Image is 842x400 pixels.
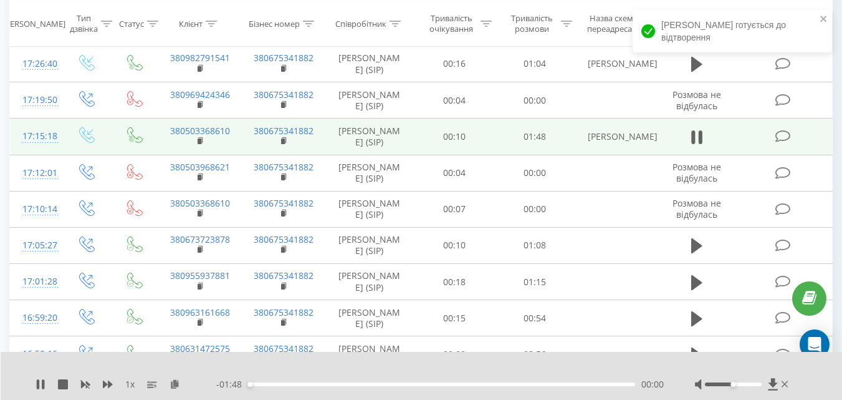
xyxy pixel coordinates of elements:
td: 01:15 [495,264,575,300]
a: 380675341882 [254,343,313,354]
div: 17:10:14 [22,197,49,222]
div: Accessibility label [730,382,735,387]
div: Тривалість розмови [506,13,558,34]
button: close [820,14,828,26]
td: 00:04 [414,155,495,191]
div: Open Intercom Messenger [800,329,830,359]
span: 1 x [125,378,135,391]
div: 17:26:40 [22,52,49,76]
div: Клієнт [179,18,203,29]
a: 380503968621 [170,161,230,173]
td: 00:04 [414,82,495,119]
div: 17:01:28 [22,270,49,294]
span: - 01:48 [216,378,248,391]
td: [PERSON_NAME] (SIP) [325,264,414,300]
div: Бізнес номер [249,18,300,29]
td: 01:08 [495,227,575,263]
a: 380969424346 [170,89,230,100]
td: 01:48 [495,119,575,155]
td: 00:54 [495,300,575,336]
td: [PERSON_NAME] (SIP) [325,155,414,191]
div: 16:50:16 [22,342,49,366]
div: [PERSON_NAME] готується до відтворення [633,10,832,52]
a: 380675341882 [254,233,313,245]
td: [PERSON_NAME] (SIP) [325,191,414,227]
td: 00:09 [414,336,495,373]
td: [PERSON_NAME] [575,46,659,82]
div: Тип дзвінка [70,13,98,34]
td: 00:00 [495,191,575,227]
a: 380675341882 [254,52,313,64]
a: 380675341882 [254,89,313,100]
div: Тривалість очікування [426,13,477,34]
td: 00:00 [495,82,575,119]
div: 16:59:20 [22,306,49,330]
td: 00:10 [414,119,495,155]
span: 00:00 [641,378,664,391]
td: 00:10 [414,227,495,263]
a: 380675341882 [254,270,313,281]
td: [PERSON_NAME] (SIP) [325,119,414,155]
div: 17:19:50 [22,88,49,112]
td: [PERSON_NAME] (SIP) [325,336,414,373]
div: 17:05:27 [22,233,49,258]
div: [PERSON_NAME] [2,18,65,29]
a: 380673723878 [170,233,230,245]
span: Розмова не відбулась [672,161,721,184]
td: 00:18 [414,264,495,300]
span: Розмова не відбулась [672,89,721,112]
a: 380503368610 [170,125,230,137]
td: 02:56 [495,336,575,373]
td: 00:16 [414,46,495,82]
div: 17:15:18 [22,124,49,149]
td: 01:04 [495,46,575,82]
span: Розмова не відбулась [672,197,721,220]
a: 380675341882 [254,125,313,137]
td: 00:00 [495,155,575,191]
a: 380675341882 [254,197,313,209]
div: Співробітник [335,18,386,29]
td: 00:15 [414,300,495,336]
td: [PERSON_NAME] (SIP) [325,82,414,119]
a: 380503368610 [170,197,230,209]
a: 380675341882 [254,161,313,173]
div: Назва схеми переадресації [586,13,641,34]
div: 17:12:01 [22,161,49,185]
td: [PERSON_NAME] (SIP) [325,300,414,336]
a: 380631472575 [170,343,230,354]
div: Статус [119,18,144,29]
td: [PERSON_NAME] (SIP) [325,227,414,263]
td: [PERSON_NAME] [575,119,659,155]
td: [PERSON_NAME] (SIP) [325,46,414,82]
div: Accessibility label [247,382,252,387]
a: 380963161668 [170,306,230,318]
a: 380982791541 [170,52,230,64]
td: 00:07 [414,191,495,227]
a: 380675341882 [254,306,313,318]
a: 380955937881 [170,270,230,281]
